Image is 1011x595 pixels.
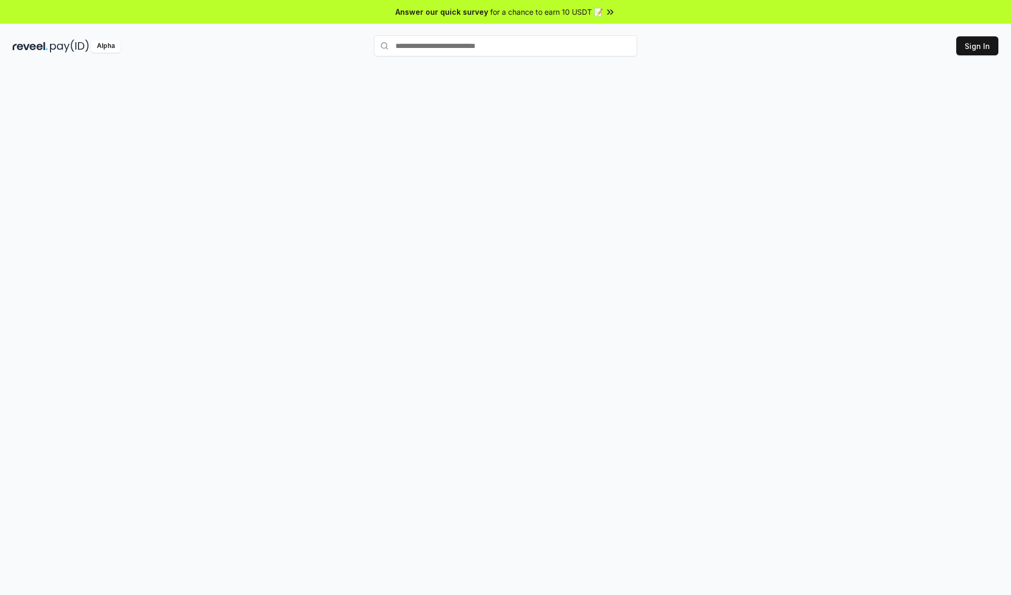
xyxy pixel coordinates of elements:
div: Alpha [91,40,121,53]
span: for a chance to earn 10 USDT 📝 [490,6,603,17]
span: Answer our quick survey [395,6,488,17]
img: pay_id [50,40,89,53]
img: reveel_dark [13,40,48,53]
button: Sign In [956,36,998,55]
